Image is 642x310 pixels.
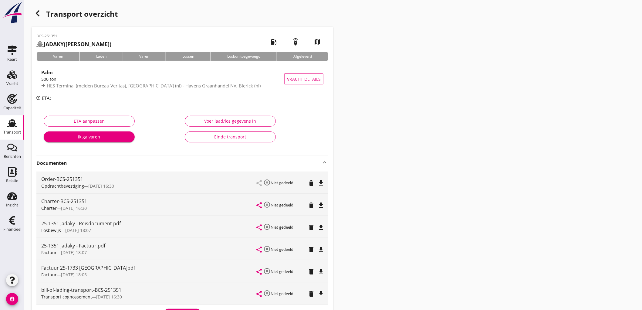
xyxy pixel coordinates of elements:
i: keyboard_arrow_up [321,159,328,166]
i: map [309,33,326,50]
span: [DATE] 16:30 [61,205,87,211]
i: account_circle [6,293,18,305]
p: BCS-251351 [36,33,111,39]
span: [DATE] 16:30 [96,294,122,300]
div: Relatie [6,179,18,183]
span: [DATE] 18:07 [65,227,91,233]
div: Losbon toegevoegd [211,52,277,61]
div: — [41,249,257,256]
i: share [255,224,263,231]
span: Transport cognossement [41,294,92,300]
i: highlight_off [263,179,271,186]
h2: ([PERSON_NAME]) [36,40,111,48]
i: emergency_share [287,33,304,50]
span: Factuur [41,272,57,278]
div: Voer laad/los gegevens in [190,118,271,124]
span: Losbewijs [41,227,61,233]
strong: Palm [41,69,53,75]
i: highlight_off [263,290,271,297]
div: — [41,205,257,211]
i: delete [308,224,315,231]
small: Niet gedeeld [271,180,293,186]
i: file_download [317,268,325,275]
div: Laden [79,52,123,61]
div: Einde transport [190,134,271,140]
div: Lossen [166,52,211,61]
div: Transport overzicht [32,7,333,22]
strong: Documenten [36,160,321,167]
div: Berichten [4,155,21,158]
div: Varen [123,52,166,61]
button: Vracht details [284,73,323,84]
span: Opdrachtbevestiging [41,183,84,189]
i: delete [308,246,315,253]
div: — [41,271,257,278]
button: Einde transport [185,131,276,142]
i: file_download [317,202,325,209]
div: Order-BCS-251351 [41,175,257,183]
span: HES Terminal (melden Bureau Veritas), [GEOGRAPHIC_DATA] (nl) - Havens Graanhandel NV, Blerick (nl) [47,83,261,89]
div: Transport [3,130,21,134]
i: delete [308,290,315,298]
div: Kaart [7,57,17,61]
i: share [255,290,263,298]
i: delete [308,268,315,275]
span: Vracht details [287,76,321,82]
i: highlight_off [263,245,271,253]
small: Niet gedeeld [271,247,293,252]
i: file_download [317,246,325,253]
div: Charter-BCS-251351 [41,198,257,205]
small: Niet gedeeld [271,269,293,274]
span: [DATE] 16:30 [88,183,114,189]
button: Voer laad/los gegevens in [185,116,276,127]
span: ETA: [42,95,51,101]
small: Niet gedeeld [271,224,293,230]
a: Palm500 tonHES Terminal (melden Bureau Veritas), [GEOGRAPHIC_DATA] (nl) - Havens Graanhandel NV, ... [36,66,328,92]
div: Factuur 25-1733 [GEOGRAPHIC_DATA]pdf [41,264,257,271]
div: — [41,227,257,233]
i: local_gas_station [265,33,282,50]
i: share [255,202,263,209]
div: — [41,183,257,189]
i: file_download [317,290,325,298]
strong: JADAKY [44,40,64,48]
div: 500 ton [41,76,284,82]
i: file_download [317,224,325,231]
div: Varen [36,52,79,61]
div: Vracht [6,82,18,86]
div: Capaciteit [3,106,21,110]
i: share [255,246,263,253]
div: Inzicht [6,203,18,207]
span: [DATE] 18:07 [61,250,87,255]
i: file_download [317,179,325,187]
div: 25-1351 Jadaky - Factuur.pdf [41,242,257,249]
i: highlight_off [263,223,271,230]
div: — [41,294,257,300]
div: ETA aanpassen [49,118,130,124]
span: Charter [41,205,57,211]
i: delete [308,202,315,209]
small: Niet gedeeld [271,291,293,296]
div: Financieel [3,227,21,231]
div: Ik ga varen [49,134,130,140]
span: [DATE] 18:06 [61,272,87,278]
img: logo-small.a267ee39.svg [1,2,23,24]
i: highlight_off [263,267,271,275]
i: delete [308,179,315,187]
i: highlight_off [263,201,271,208]
small: Niet gedeeld [271,202,293,208]
div: Afgeleverd [277,52,328,61]
button: Ik ga varen [44,131,135,142]
i: share [255,268,263,275]
span: Factuur [41,250,57,255]
div: 25-1351 Jadaky - Reisdocument.pdf [41,220,257,227]
div: bill-of-lading-transport-BCS-251351 [41,286,257,294]
button: ETA aanpassen [44,116,135,127]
